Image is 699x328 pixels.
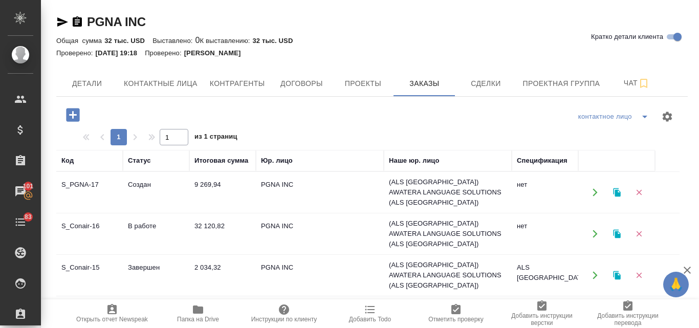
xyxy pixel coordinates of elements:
button: Клонировать [606,265,627,286]
button: Открыть отчет Newspeak [69,299,155,328]
td: (ALS [GEOGRAPHIC_DATA]) AWATERA LANGUAGE SOLUTIONS (ALS [GEOGRAPHIC_DATA]) [384,255,512,296]
button: Открыть [584,224,605,245]
span: Папка на Drive [177,316,219,323]
td: В работе [123,216,189,252]
span: Добавить инструкции верстки [505,312,579,326]
div: Наше юр. лицо [389,156,440,166]
span: 101 [17,181,40,191]
span: Договоры [277,77,326,90]
td: ALS [GEOGRAPHIC_DATA]-1214 [512,257,578,293]
button: Отметить проверку [413,299,499,328]
button: Добавить инструкции верстки [499,299,585,328]
button: Открыть [584,265,605,286]
button: Инструкции по клиенту [241,299,327,328]
button: Открыть [584,182,605,203]
p: К выставлению: [200,37,253,45]
p: [DATE] 19:18 [96,49,145,57]
button: Удалить [628,182,649,203]
button: Скопировать ссылку для ЯМессенджера [56,16,69,28]
a: PGNA INC [87,15,146,29]
span: Сделки [461,77,510,90]
td: Завершен [123,257,189,293]
span: Проекты [338,77,387,90]
button: Папка на Drive [155,299,241,328]
button: Удалить [628,224,649,245]
p: Проверено: [56,49,96,57]
button: Добавить Todo [327,299,413,328]
span: Детали [62,77,112,90]
td: 32 120,82 [189,216,256,252]
a: 83 [3,209,38,235]
span: Инструкции по клиенту [251,316,317,323]
span: Отметить проверку [428,316,483,323]
p: Выставлено: [152,37,195,45]
button: Клонировать [606,182,627,203]
div: split button [576,108,655,125]
span: 83 [18,212,38,222]
button: Скопировать ссылку [71,16,83,28]
span: из 1 страниц [194,130,237,145]
td: S_Conair-15 [56,257,123,293]
p: Проверено: [145,49,184,57]
div: 0 [56,34,688,47]
p: [PERSON_NAME] [184,49,249,57]
span: 🙏 [667,274,685,295]
span: Проектная группа [522,77,600,90]
button: Добавить проект [59,104,87,125]
div: Итоговая сумма [194,156,248,166]
div: Юр. лицо [261,156,293,166]
span: Чат [612,77,661,90]
td: S_Conair-16 [56,216,123,252]
td: 2 034,32 [189,257,256,293]
button: Удалить [628,265,649,286]
td: PGNA INC [256,257,384,293]
div: Статус [128,156,151,166]
span: Контактные лица [124,77,198,90]
div: Код [61,156,74,166]
td: 9 269,94 [189,174,256,210]
span: Контрагенты [210,77,265,90]
p: 32 тыс. USD [104,37,152,45]
button: Клонировать [606,224,627,245]
td: PGNA INC [256,216,384,252]
div: Спецификация [517,156,567,166]
button: 🙏 [663,272,689,297]
p: 32 тыс. USD [252,37,300,45]
span: Настроить таблицу [655,104,680,129]
td: нет [512,174,578,210]
svg: Подписаться [638,77,650,90]
td: (ALS [GEOGRAPHIC_DATA]) AWATERA LANGUAGE SOLUTIONS (ALS [GEOGRAPHIC_DATA]) [384,213,512,254]
td: нет [512,216,578,252]
span: Заказы [400,77,449,90]
td: PGNA INC [256,174,384,210]
span: Кратко детали клиента [591,32,663,42]
span: Открыть отчет Newspeak [76,316,148,323]
td: (ALS [GEOGRAPHIC_DATA]) AWATERA LANGUAGE SOLUTIONS (ALS [GEOGRAPHIC_DATA]) [384,172,512,213]
span: Добавить инструкции перевода [591,312,665,326]
span: Добавить Todo [349,316,391,323]
button: Добавить инструкции перевода [585,299,671,328]
td: Создан [123,174,189,210]
a: 101 [3,179,38,204]
td: S_PGNA-17 [56,174,123,210]
p: Общая сумма [56,37,104,45]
